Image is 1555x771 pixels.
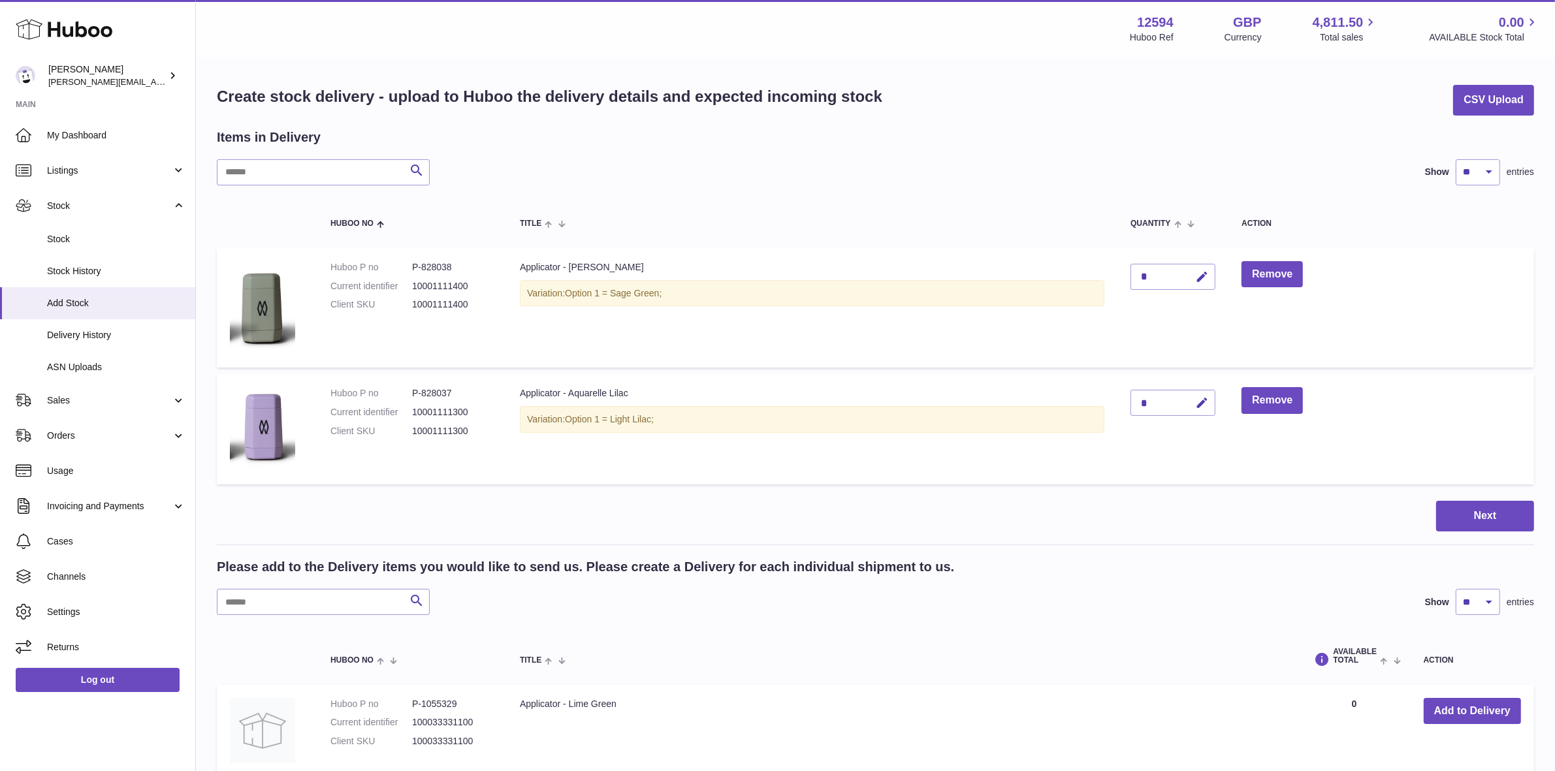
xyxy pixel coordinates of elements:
dt: Client SKU [330,425,412,437]
button: Remove [1242,387,1303,414]
dd: 100033331100 [412,716,494,729]
span: Quantity [1130,219,1170,228]
span: 4,811.50 [1313,14,1364,31]
span: Huboo no [330,656,374,665]
span: [PERSON_NAME][EMAIL_ADDRESS][DOMAIN_NAME] [48,76,262,87]
span: Stock [47,233,185,245]
h2: Please add to the Delivery items you would like to send us. Please create a Delivery for each ind... [217,558,954,576]
a: 0.00 AVAILABLE Stock Total [1429,14,1539,44]
dd: 10001111400 [412,298,494,311]
a: 4,811.50 Total sales [1313,14,1379,44]
button: Remove [1242,261,1303,288]
td: Applicator - [PERSON_NAME] [507,248,1117,368]
span: Orders [47,430,172,442]
td: Applicator - Aquarelle Lilac [507,374,1117,484]
span: Cases [47,535,185,548]
dt: Huboo P no [330,261,412,274]
dt: Huboo P no [330,387,412,400]
span: entries [1507,596,1534,608]
label: Show [1425,596,1449,608]
span: Title [520,656,541,665]
dt: Client SKU [330,298,412,311]
span: Usage [47,465,185,477]
strong: 12594 [1137,14,1174,31]
dd: 10001111400 [412,280,494,292]
img: Applicator - Aquarelle Lilac [230,387,295,469]
span: Title [520,219,541,228]
div: Huboo Ref [1130,31,1174,44]
div: Action [1242,219,1521,228]
div: [PERSON_NAME] [48,63,166,88]
dd: 10001111300 [412,406,494,418]
dd: P-828038 [412,261,494,274]
img: Applicator - Lime Green [230,698,295,763]
dt: Current identifier [330,280,412,292]
dt: Client SKU [330,735,412,747]
span: AVAILABLE Stock Total [1429,31,1539,44]
strong: GBP [1233,14,1261,31]
span: Sales [47,394,172,407]
span: Option 1 = Sage Green; [565,288,662,298]
span: Stock [47,200,172,212]
span: 0.00 [1499,14,1524,31]
span: entries [1507,166,1534,178]
span: Returns [47,641,185,653]
img: owen@wearemakewaves.com [16,66,35,86]
h1: Create stock delivery - upload to Huboo the delivery details and expected incoming stock [217,86,882,107]
dt: Current identifier [330,716,412,729]
span: ASN Uploads [47,361,185,373]
dt: Current identifier [330,406,412,418]
span: Invoicing and Payments [47,500,172,512]
a: Log out [16,668,180,691]
div: Variation: [520,280,1104,307]
div: Variation: [520,406,1104,433]
span: Option 1 = Light Lilac; [565,414,654,424]
h2: Items in Delivery [217,129,321,146]
button: Add to Delivery [1424,698,1521,725]
label: Show [1425,166,1449,178]
div: Currency [1225,31,1262,44]
span: Delivery History [47,329,185,341]
span: AVAILABLE Total [1333,648,1377,665]
span: Add Stock [47,297,185,309]
dd: P-1055329 [412,698,494,710]
span: Huboo no [330,219,374,228]
span: Listings [47,165,172,177]
button: Next [1436,501,1534,531]
span: Channels [47,571,185,583]
dt: Huboo P no [330,698,412,710]
span: My Dashboard [47,129,185,142]
img: Applicator - Sage Green [230,261,295,352]
dd: 10001111300 [412,425,494,437]
span: Stock History [47,265,185,277]
dd: P-828037 [412,387,494,400]
div: Action [1424,656,1521,665]
button: CSV Upload [1453,85,1534,116]
span: Settings [47,606,185,618]
span: Total sales [1320,31,1378,44]
dd: 100033331100 [412,735,494,747]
